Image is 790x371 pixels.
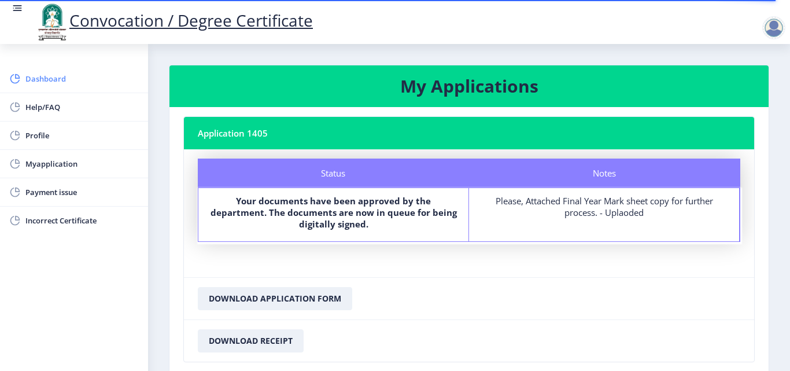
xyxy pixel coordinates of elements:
[25,157,139,171] span: Myapplication
[479,195,729,218] div: Please, Attached Final Year Mark sheet copy for further process. - Uplaoded
[211,195,457,230] b: Your documents have been approved by the department. The documents are now in queue for being dig...
[184,117,754,149] nb-card-header: Application 1405
[25,72,139,86] span: Dashboard
[35,9,313,31] a: Convocation / Degree Certificate
[183,75,755,98] h3: My Applications
[25,128,139,142] span: Profile
[35,2,69,42] img: logo
[25,100,139,114] span: Help/FAQ
[198,287,352,310] button: Download Application Form
[25,214,139,227] span: Incorrect Certificate
[198,159,469,188] div: Status
[469,159,740,188] div: Notes
[25,185,139,199] span: Payment issue
[198,329,304,352] button: Download Receipt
